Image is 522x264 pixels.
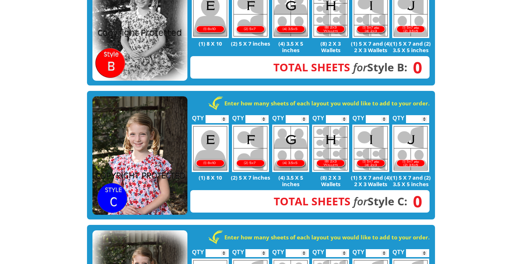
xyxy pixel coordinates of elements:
span: 0 [407,197,422,205]
img: STYLE C [92,96,187,215]
label: QTY [192,107,204,125]
p: (4) 3.5 X 5 inches [270,174,311,187]
label: QTY [192,241,204,259]
p: (2) 5 X 7 inches [231,40,271,47]
span: 0 [407,63,422,71]
img: E [192,125,229,172]
strong: Enter how many sheets of each layout you would like to add to your order. [224,234,430,241]
label: QTY [352,107,364,125]
img: I [352,125,389,172]
label: QTY [352,241,364,259]
p: (1) 8 X 10 [190,174,231,181]
p: (1) 5 X 7 and (4) 2 X 3 Wallets [351,40,391,53]
label: QTY [312,241,324,259]
span: Total Sheets [274,194,351,209]
img: F [232,125,269,172]
p: (2) 5 X 7 inches [231,174,271,181]
img: G [272,125,309,172]
label: QTY [272,241,284,259]
em: for [353,194,368,209]
label: QTY [393,107,405,125]
p: (1) 5 X 7 and (2) 3.5 X 5 inches [391,40,431,53]
p: (4) 3.5 X 5 inches [270,40,311,53]
span: Total Sheets [273,60,350,75]
strong: Style C: [274,194,407,209]
strong: Enter how many sheets of each layout you would like to add to your order. [224,100,430,107]
img: H [312,125,349,172]
p: (1) 5 X 7 and (4) 2 X 3 Wallets [351,174,391,187]
p: (8) 2 X 3 Wallets [311,40,351,53]
strong: Style B: [273,60,407,75]
label: QTY [232,107,244,125]
label: QTY [272,107,284,125]
label: QTY [393,241,405,259]
label: QTY [232,241,244,259]
p: (1) 8 X 10 [190,40,231,47]
img: J [392,125,429,172]
em: for [353,60,367,75]
p: (8) 2 X 3 Wallets [311,174,351,187]
p: (1) 5 X 7 and (2) 3.5 X 5 inches [391,174,431,187]
label: QTY [312,107,324,125]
